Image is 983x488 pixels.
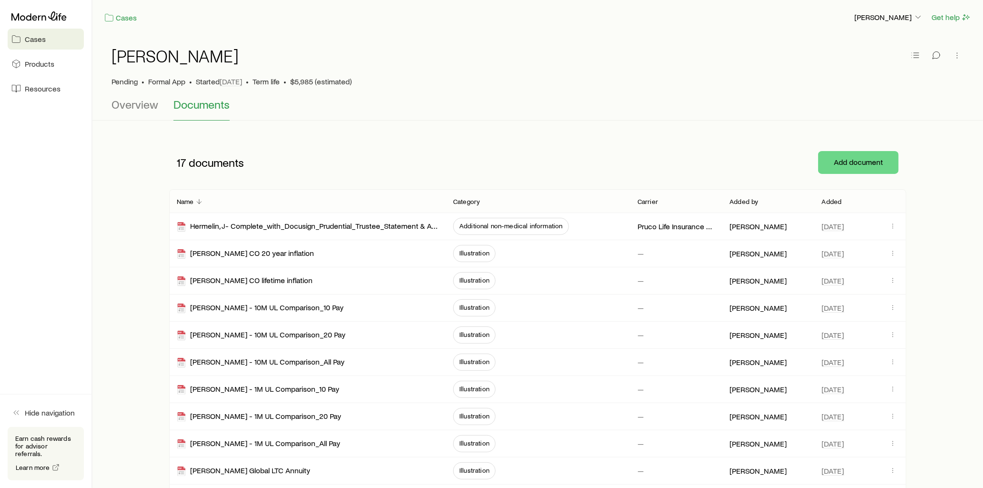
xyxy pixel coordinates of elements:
div: [PERSON_NAME] Global LTC Annuity [177,466,310,477]
span: • [246,77,249,86]
span: 17 [177,156,186,169]
span: Documents [173,98,230,111]
span: [DATE] [822,303,844,313]
p: [PERSON_NAME] [730,385,787,394]
span: Illustration [459,276,489,284]
div: [PERSON_NAME] CO 20 year inflation [177,248,314,259]
span: [DATE] [822,330,844,340]
span: [DATE] [822,357,844,367]
div: [PERSON_NAME] - 10M UL Comparison_All Pay [177,357,345,368]
span: [DATE] [822,466,844,476]
div: [PERSON_NAME] - 1M UL Comparison_10 Pay [177,384,339,395]
span: [DATE] [822,385,844,394]
span: documents [189,156,244,169]
span: • [189,77,192,86]
p: [PERSON_NAME] [730,249,787,258]
span: Illustration [459,467,489,474]
p: — [638,249,644,258]
div: [PERSON_NAME] - 10M UL Comparison_20 Pay [177,330,345,341]
button: Hide navigation [8,402,84,423]
span: Hide navigation [25,408,75,417]
p: [PERSON_NAME] [730,276,787,285]
span: Illustration [459,331,489,338]
span: [DATE] [822,439,844,448]
button: Add document [818,151,899,174]
p: [PERSON_NAME] [730,303,787,313]
p: [PERSON_NAME] [730,357,787,367]
span: $5,985 (estimated) [290,77,352,86]
span: [DATE] [822,412,844,421]
p: Pruco Life Insurance Company [638,222,714,231]
p: [PERSON_NAME] [730,439,787,448]
span: Products [25,59,54,69]
div: Hermelin, J- Complete_with_Docusign_Prudential_Trustee_Statement & Agreement [177,221,438,232]
span: Illustration [459,385,489,393]
div: [PERSON_NAME] - 10M UL Comparison_10 Pay [177,303,344,314]
span: • [142,77,144,86]
span: Learn more [16,464,50,471]
div: [PERSON_NAME] - 1M UL Comparison_20 Pay [177,411,341,422]
p: Carrier [638,198,658,205]
p: — [638,276,644,285]
p: [PERSON_NAME] [730,222,787,231]
p: — [638,357,644,367]
span: Illustration [459,412,489,420]
span: Illustration [459,249,489,257]
div: [PERSON_NAME] CO lifetime inflation [177,275,313,286]
span: [DATE] [220,77,242,86]
span: [DATE] [822,276,844,285]
span: Formal App [148,77,185,86]
span: Additional non-medical information [459,222,562,230]
p: — [638,385,644,394]
p: Added by [730,198,758,205]
p: Name [177,198,194,205]
span: Illustration [459,358,489,366]
p: Category [453,198,480,205]
span: [DATE] [822,249,844,258]
p: [PERSON_NAME] [730,466,787,476]
a: Cases [104,12,137,23]
p: — [638,330,644,340]
div: Earn cash rewards for advisor referrals.Learn more [8,427,84,480]
p: Added [822,198,842,205]
div: Case details tabs [111,98,964,121]
p: — [638,303,644,313]
span: Cases [25,34,46,44]
span: • [284,77,286,86]
button: [PERSON_NAME] [854,12,923,23]
p: [PERSON_NAME] [854,12,923,22]
p: — [638,466,644,476]
p: Pending [111,77,138,86]
span: Term life [253,77,280,86]
p: Earn cash rewards for advisor referrals. [15,435,76,457]
h1: [PERSON_NAME] [111,46,239,65]
p: — [638,412,644,421]
span: Resources [25,84,61,93]
p: [PERSON_NAME] [730,330,787,340]
button: Get help [931,12,972,23]
p: — [638,439,644,448]
a: Products [8,53,84,74]
p: Started [196,77,242,86]
span: [DATE] [822,222,844,231]
span: Illustration [459,439,489,447]
span: Overview [111,98,158,111]
span: Illustration [459,304,489,311]
a: Cases [8,29,84,50]
a: Resources [8,78,84,99]
p: [PERSON_NAME] [730,412,787,421]
div: [PERSON_NAME] - 1M UL Comparison_All Pay [177,438,340,449]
